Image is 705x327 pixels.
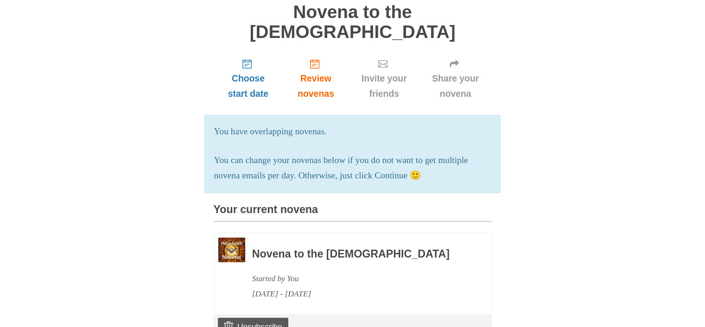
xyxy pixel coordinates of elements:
a: Choose start date [214,51,283,106]
span: Choose start date [223,71,274,101]
p: You can change your novenas below if you do not want to get multiple novena emails per day. Other... [214,153,491,183]
img: Novena image [218,238,245,263]
p: You have overlapping novenas. [214,124,491,139]
span: Share your novena [429,71,483,101]
a: Review novenas [283,51,349,106]
a: Invite your friends [349,51,419,106]
span: Invite your friends [358,71,410,101]
div: Started by You [252,271,466,286]
div: [DATE] - [DATE] [252,286,466,302]
h1: Novena to the [DEMOGRAPHIC_DATA] [214,2,492,42]
span: Review novenas [292,71,339,101]
h3: Novena to the [DEMOGRAPHIC_DATA] [252,248,466,260]
a: Share your novena [419,51,492,106]
h3: Your current novena [214,204,492,222]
